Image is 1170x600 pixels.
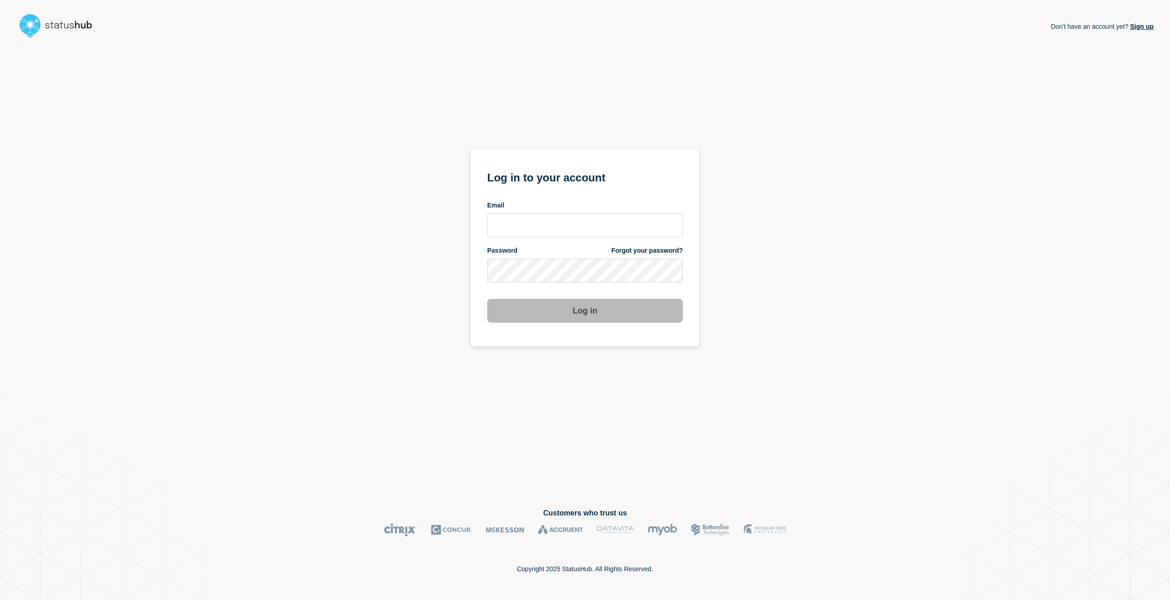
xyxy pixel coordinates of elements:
[691,523,730,536] img: Bottomline logo
[16,509,1154,517] h2: Customers who trust us
[487,213,683,237] input: email input
[744,523,786,536] img: MSU logo
[486,523,524,536] img: McKesson logo
[597,523,634,536] img: DataVita logo
[538,523,583,536] img: Accruent logo
[431,523,472,536] img: Concur logo
[487,201,504,210] span: Email
[487,246,517,255] span: Password
[487,259,683,282] input: password input
[1051,16,1154,37] p: Don't have an account yet?
[612,246,683,255] a: Forgot your password?
[487,299,683,323] button: Log in
[384,523,417,536] img: Citrix logo
[1128,23,1154,30] a: Sign up
[16,11,103,40] img: StatusHub logo
[487,168,683,185] h1: Log in to your account
[517,565,653,573] p: Copyright 2025 StatusHub. All Rights Reserved.
[648,523,677,536] img: myob logo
